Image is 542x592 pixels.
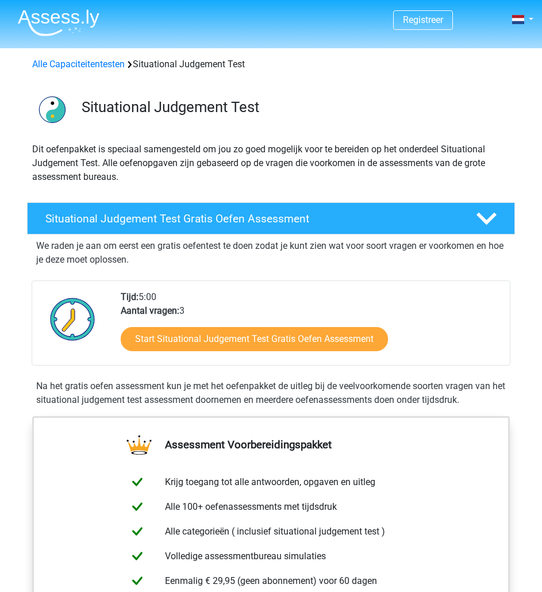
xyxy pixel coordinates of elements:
[32,59,125,70] a: Alle Capaciteitentesten
[22,202,520,235] a: Situational Judgement Test Gratis Oefen Assessment
[36,239,506,267] p: We raden je aan om eerst een gratis oefentest te doen zodat je kunt zien wat voor soort vragen er...
[32,379,510,407] div: Na het gratis oefen assessment kun je met het oefenpakket de uitleg bij de veelvoorkomende soorte...
[121,305,179,316] b: Aantal vragen:
[112,290,509,365] div: 5:00 3
[44,290,102,348] img: Klok
[403,14,443,25] a: Registreer
[18,9,99,36] img: Assessly
[121,291,139,302] b: Tijd:
[45,212,458,225] h4: Situational Judgement Test Gratis Oefen Assessment
[28,85,76,133] img: situational judgement test
[32,143,510,184] p: Dit oefenpakket is speciaal samengesteld om jou zo goed mogelijk voor te bereiden op het onderdee...
[28,57,514,71] div: Situational Judgement Test
[82,98,506,116] h3: Situational Judgement Test
[121,327,388,351] a: Start Situational Judgement Test Gratis Oefen Assessment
